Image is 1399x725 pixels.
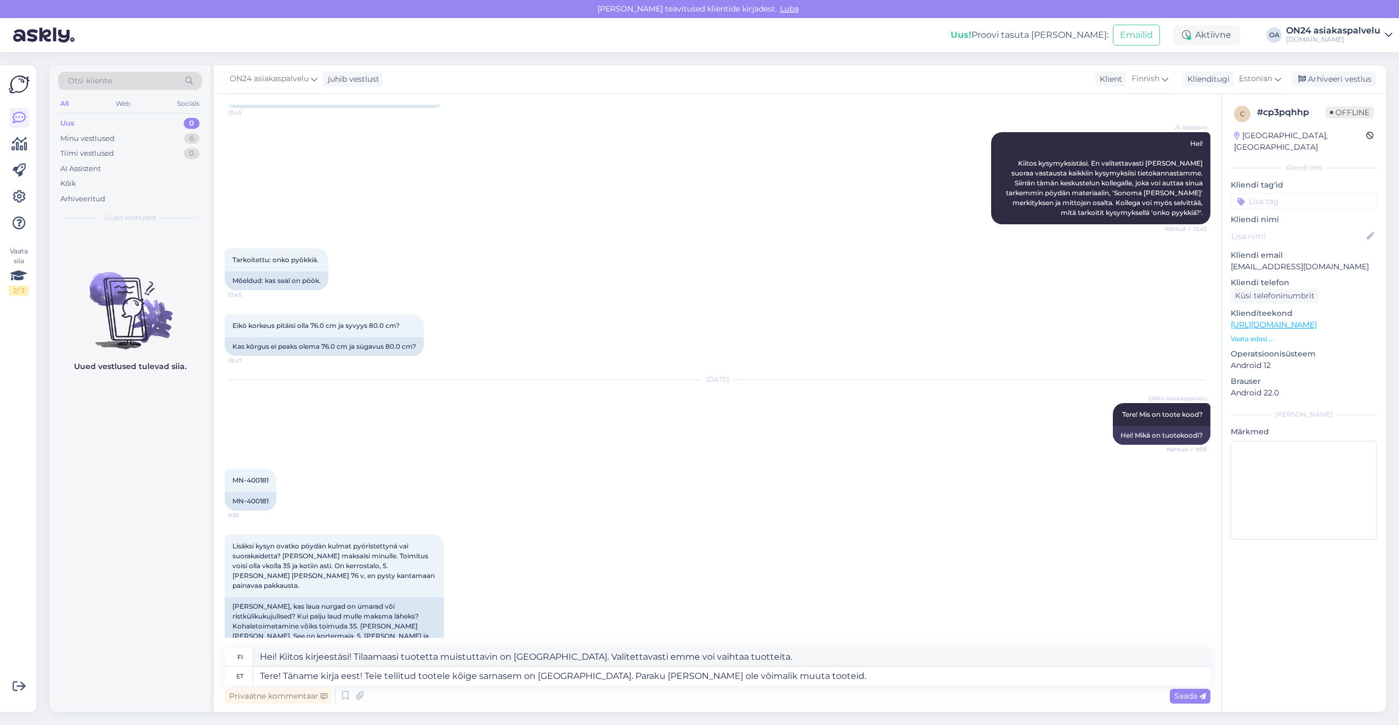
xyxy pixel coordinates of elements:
[1286,26,1380,35] div: ON24 asiakaspalvelu
[184,118,200,129] div: 0
[1166,123,1207,132] span: AI Assistent
[1286,26,1392,44] a: ON24 asiakaspalvelu[DOMAIN_NAME]
[1231,277,1377,288] p: Kliendi telefon
[1231,214,1377,225] p: Kliendi nimi
[175,97,202,111] div: Socials
[1122,410,1203,418] span: Tere! Mis on toote kood?
[1240,110,1245,118] span: c
[1131,73,1159,85] span: Finnish
[225,492,276,511] div: MN-400181
[232,256,319,264] span: Tarkoitettu: onko pyökkiä.
[1095,73,1122,85] div: Klient
[253,667,1210,686] textarea: Tere! Täname kirja eest! Teie tellitud tootele kõige sarnasem on [GEOGRAPHIC_DATA]. Paraku [PERSO...
[1231,387,1377,399] p: Android 22.0
[225,271,328,290] div: Mõeldud: kas seal on pöök.
[1231,334,1377,344] p: Vaata edasi ...
[1113,426,1210,445] div: Hei! Mikä on tuotekoodi?
[184,133,200,144] div: 6
[60,194,105,205] div: Arhiveeritud
[1231,193,1377,209] input: Lisa tag
[1164,225,1207,233] span: Nähtud ✓ 13:45
[1257,106,1326,119] div: # cp3pqhhp
[105,213,156,223] span: Uued vestlused
[951,29,1108,42] div: Proovi tasuta [PERSON_NAME]:
[777,4,802,14] span: Luba
[1173,25,1240,45] div: Aktiivne
[232,476,269,484] span: MN-400181
[1231,163,1377,173] div: Kliendi info
[113,97,133,111] div: Web
[60,133,115,144] div: Minu vestlused
[1239,73,1272,85] span: Estonian
[9,246,29,296] div: Vaata siia
[1231,261,1377,273] p: [EMAIL_ADDRESS][DOMAIN_NAME]
[1234,130,1366,153] div: [GEOGRAPHIC_DATA], [GEOGRAPHIC_DATA]
[225,375,1210,384] div: [DATE]
[1183,73,1230,85] div: Klienditugi
[1231,320,1317,330] a: [URL][DOMAIN_NAME]
[1231,376,1377,387] p: Brauser
[1292,72,1376,87] div: Arhiveeri vestlus
[60,148,114,159] div: Tiimi vestlused
[1231,179,1377,191] p: Kliendi tag'id
[253,648,1210,666] textarea: Hei! Kiitos kirjeestäsi! Tilaamaasi tuotetta muistuttavin on [GEOGRAPHIC_DATA]. Valitettavasti em...
[323,73,379,85] div: juhib vestlust
[1326,106,1374,118] span: Offline
[1148,394,1207,403] span: ON24 asiakaspalvelu
[68,75,112,87] span: Otsi kliente
[225,337,424,356] div: Kas kõrgus ei peaks olema 76.0 cm ja sügavus 80.0 cm?
[74,361,186,372] p: Uued vestlused tulevad siia.
[228,109,269,117] span: 13:45
[225,597,444,665] div: [PERSON_NAME], kas laua nurgad on ümarad või ristkülikukujulised? Kui palju laud mulle maksma läh...
[60,163,101,174] div: AI Assistent
[1231,426,1377,438] p: Märkmed
[237,648,243,666] div: fi
[9,286,29,296] div: 2 / 3
[1166,445,1207,454] span: Nähtud ✓ 9:05
[225,689,332,704] div: Privaatne kommentaar
[230,73,309,85] span: ON24 asiakaspalvelu
[1286,35,1380,44] div: [DOMAIN_NAME]
[1266,27,1282,43] div: OA
[9,74,30,95] img: Askly Logo
[951,30,971,40] b: Uus!
[228,511,269,519] span: 9:35
[232,321,400,330] span: Eikö korkeus pitäisi olla 76.0 cm ja syvyys 80.0 cm?
[60,118,75,129] div: Uus
[1231,308,1377,319] p: Klienditeekond
[1113,25,1160,46] button: Emailid
[232,542,436,590] span: Lisäksi kysyn ovatko pöydän kulmat pyöristettynä vai suorakaidetta? [PERSON_NAME] maksaisi minull...
[1231,410,1377,420] div: [PERSON_NAME]
[1231,348,1377,360] p: Operatsioonisüsteem
[1231,360,1377,371] p: Android 12
[236,667,243,686] div: et
[58,97,71,111] div: All
[1231,288,1319,303] div: Küsi telefoninumbrit
[1174,691,1206,701] span: Saada
[184,148,200,159] div: 0
[1231,250,1377,261] p: Kliendi email
[228,356,269,365] span: 13:47
[1231,230,1364,242] input: Lisa nimi
[49,252,211,351] img: No chats
[60,178,76,189] div: Kõik
[228,291,269,299] span: 13:45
